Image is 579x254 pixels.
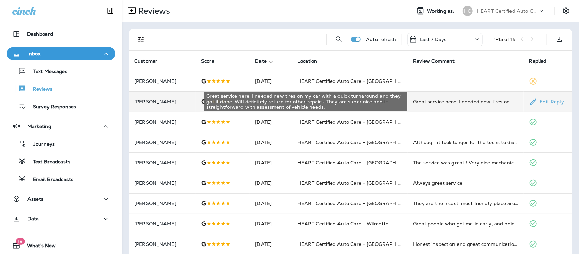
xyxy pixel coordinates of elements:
button: Survey Responses [7,99,115,113]
button: Email Broadcasts [7,172,115,186]
div: Great service here. I needed new tires on my car with a quick turnaround and they got it done. Wi... [204,92,407,111]
span: Location [297,58,326,64]
button: Export as CSV [553,33,566,46]
span: Date [255,58,275,64]
p: [PERSON_NAME] [134,241,190,247]
span: Working as: [427,8,456,14]
button: Filters [134,33,148,46]
p: Reviews [26,86,52,93]
div: The service was great!! Very nice mechanics the work was done in a timely manner. I will be back ... [413,159,518,166]
span: Replied [529,58,547,64]
p: [PERSON_NAME] [134,140,190,145]
button: 19What's New [7,239,115,252]
span: Date [255,58,267,64]
span: Customer [134,58,166,64]
button: Journeys [7,137,115,151]
span: Review Comment [413,58,455,64]
button: Assets [7,192,115,206]
span: HEART Certified Auto Care - [GEOGRAPHIC_DATA] [297,78,419,84]
p: Marketing [27,124,51,129]
p: Text Messages [26,69,67,75]
p: [PERSON_NAME] [134,99,190,104]
span: Score [201,58,214,64]
span: Score [201,58,223,64]
p: Text Broadcasts [26,159,70,165]
p: Reviews [136,6,170,16]
p: Edit Reply [537,99,564,104]
p: [PERSON_NAME] [134,221,190,226]
div: Great people who got me in early, and pointed out some things to keep an eye on! [413,220,518,227]
span: HEART Certified Auto Care - [GEOGRAPHIC_DATA] [297,160,419,166]
p: HEART Certified Auto Care [477,8,538,14]
p: [PERSON_NAME] [134,160,190,165]
button: Settings [560,5,572,17]
span: Customer [134,58,157,64]
div: HC [463,6,473,16]
button: Collapse Sidebar [101,4,120,18]
span: HEART Certified Auto Care - [GEOGRAPHIC_DATA] [297,180,419,186]
p: [PERSON_NAME] [134,78,190,84]
p: Survey Responses [26,104,76,110]
span: HEART Certified Auto Care - [GEOGRAPHIC_DATA] [297,241,419,247]
span: Replied [529,58,556,64]
div: Always great service [413,180,518,186]
button: Inbox [7,47,115,60]
p: [PERSON_NAME] [134,180,190,186]
button: Text Messages [7,64,115,78]
span: HEART Certified Auto Care - Wilmette [297,221,388,227]
td: [DATE] [250,193,292,214]
p: Last 7 Days [420,37,447,42]
p: Inbox [27,51,40,56]
span: HEART Certified Auto Care - [GEOGRAPHIC_DATA] [297,119,419,125]
td: [DATE] [250,132,292,152]
button: Search Reviews [332,33,346,46]
div: Honest inspection and great communication. First visit and will be coming back. [413,241,518,248]
span: HEART Certified Auto Care - [GEOGRAPHIC_DATA] [297,139,419,145]
td: [DATE] [250,152,292,173]
p: [PERSON_NAME] [134,201,190,206]
p: Journeys [26,141,55,148]
div: Great service here. I needed new tires on my car with a quick turnaround and they got it done. Wi... [413,98,518,105]
div: 1 - 15 of 15 [494,37,515,42]
p: Assets [27,196,43,202]
td: [DATE] [250,173,292,193]
span: What's New [20,243,56,251]
td: [DATE] [250,214,292,234]
p: Dashboard [27,31,53,37]
span: HEART Certified Auto Care - [GEOGRAPHIC_DATA] [297,200,419,206]
span: Review Comment [413,58,463,64]
span: 19 [16,238,25,245]
button: Dashboard [7,27,115,41]
p: Auto refresh [366,37,396,42]
button: Data [7,212,115,225]
button: Text Broadcasts [7,154,115,168]
div: Although it took longer for the techs to diagnose the problem, the repair work fixed the problem.... [413,139,518,146]
td: [DATE] [250,71,292,91]
button: Marketing [7,120,115,133]
p: Email Broadcasts [26,177,73,183]
button: Reviews [7,81,115,96]
p: [PERSON_NAME] [134,119,190,125]
div: They are the nicest, most friendly place around. Knowledgeable, expedient and accomodating! [413,200,518,207]
td: [DATE] [250,112,292,132]
p: Data [27,216,39,221]
span: Location [297,58,317,64]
